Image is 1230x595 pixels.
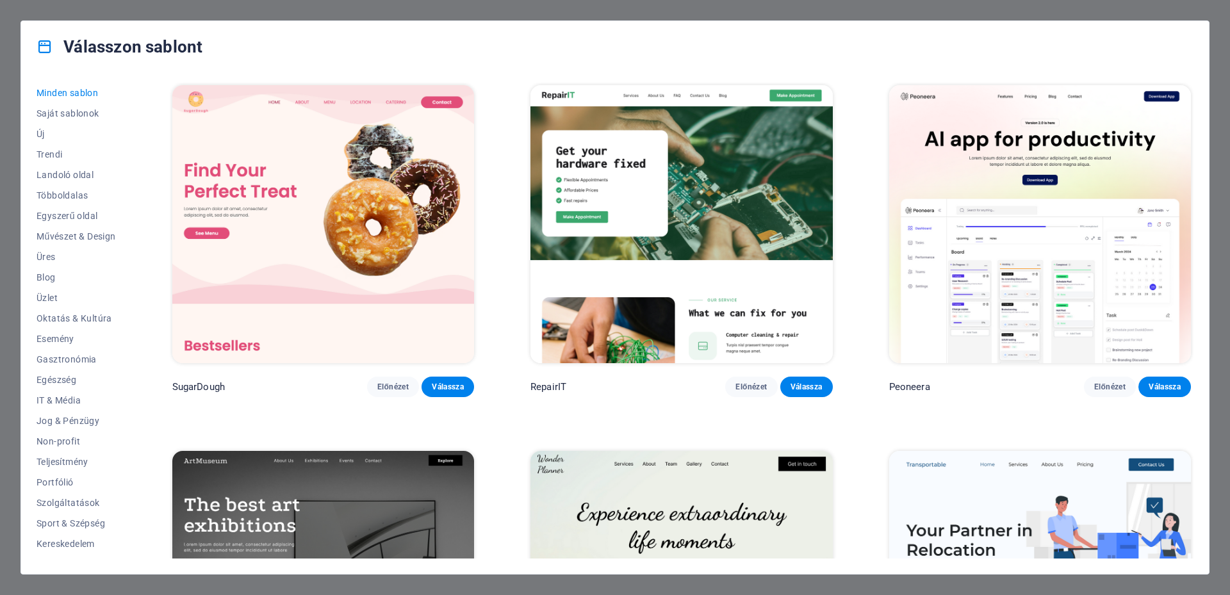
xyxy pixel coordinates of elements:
span: Minden sablon [37,88,116,98]
button: Egyszerű oldal [37,206,116,226]
span: Egészség [37,375,116,385]
span: Gasztronómia [37,354,116,364]
button: Előnézet [367,377,420,397]
img: RepairIT [530,85,832,363]
img: SugarDough [172,85,474,363]
button: Portfólió [37,472,116,493]
span: Egyszerű oldal [37,211,116,221]
span: Szolgáltatások [37,498,116,508]
button: Minden sablon [37,83,116,103]
span: Többoldalas [37,190,116,200]
button: Gasztronómia [37,349,116,370]
h4: Válasszon sablont [37,37,202,57]
button: Előnézet [725,377,778,397]
button: Non-profit [37,431,116,452]
span: Válassza [432,382,464,392]
span: Trendi [37,149,116,159]
button: Művészet & Design [37,226,116,247]
button: Blog [37,267,116,288]
button: Üres [37,247,116,267]
span: Saját sablonok [37,108,116,118]
span: Teljesítmény [37,457,116,467]
span: Jog & Pénzügy [37,416,116,426]
button: IT & Média [37,390,116,411]
button: Jog & Pénzügy [37,411,116,431]
span: Blog [37,272,116,282]
button: Szolgáltatások [37,493,116,513]
span: Esemény [37,334,116,344]
span: Válassza [1149,382,1181,392]
span: Előnézet [1094,382,1126,392]
button: Trendi [37,144,116,165]
button: Utazás [37,554,116,575]
button: Egészség [37,370,116,390]
button: Új [37,124,116,144]
span: Üres [37,252,116,262]
button: Esemény [37,329,116,349]
button: Kereskedelem [37,534,116,554]
button: Többoldalas [37,185,116,206]
button: Sport & Szépség [37,513,116,534]
button: Válassza [1138,377,1191,397]
button: Üzlet [37,288,116,308]
button: Válassza [422,377,474,397]
button: Oktatás & Kultúra [37,308,116,329]
span: Oktatás & Kultúra [37,313,116,323]
button: Előnézet [1084,377,1136,397]
span: Üzlet [37,293,116,303]
button: Válassza [780,377,833,397]
p: Peoneera [889,380,930,393]
span: Előnézet [377,382,409,392]
span: Non-profit [37,436,116,446]
span: Portfólió [37,477,116,487]
button: Saját sablonok [37,103,116,124]
img: Peoneera [889,85,1191,363]
p: SugarDough [172,380,225,393]
button: Teljesítmény [37,452,116,472]
span: Landoló oldal [37,170,116,180]
span: Új [37,129,116,139]
span: IT & Média [37,395,116,405]
span: Előnézet [735,382,767,392]
span: Kereskedelem [37,539,116,549]
button: Landoló oldal [37,165,116,185]
p: RepairIT [530,380,566,393]
span: Sport & Szépség [37,518,116,528]
span: Válassza [791,382,823,392]
span: Művészet & Design [37,231,116,241]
